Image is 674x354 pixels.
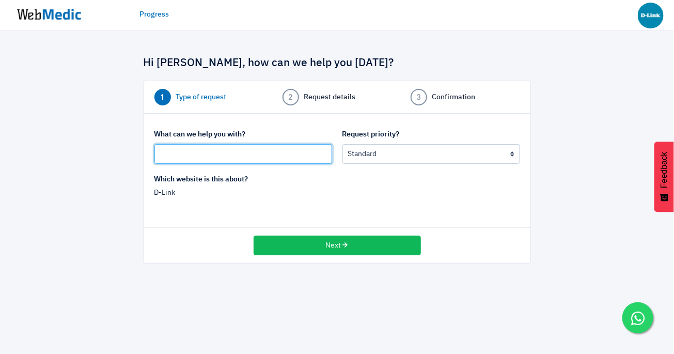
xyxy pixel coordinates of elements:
h4: Hi [PERSON_NAME], how can we help you [DATE]? [144,57,531,70]
strong: What can we help you with? [154,131,246,138]
a: 1 Type of request [154,89,264,105]
p: D-Link [154,188,332,198]
span: Confirmation [432,92,476,103]
button: Feedback - Show survey [654,142,674,212]
span: Type of request [176,92,227,103]
strong: Request priority? [342,131,400,138]
a: 2 Request details [283,89,392,105]
span: 3 [411,89,427,105]
a: 3 Confirmation [411,89,520,105]
span: 1 [154,89,171,105]
span: 2 [283,89,299,105]
span: Feedback [660,152,669,188]
button: Next [254,236,421,255]
strong: Which website is this about? [154,176,248,183]
a: Progress [139,9,169,20]
span: Request details [304,92,356,103]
